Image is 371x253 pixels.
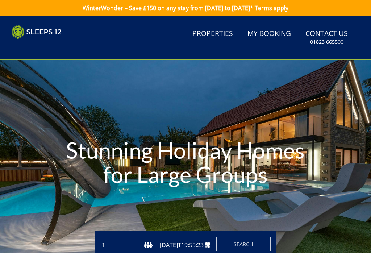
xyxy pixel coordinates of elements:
[12,25,62,39] img: Sleeps 12
[234,241,253,248] span: Search
[56,124,316,202] h1: Stunning Holiday Homes for Large Groups
[303,26,351,49] a: Contact Us01823 665500
[216,237,271,251] button: Search
[158,239,210,251] input: Arrival Date
[189,26,236,42] a: Properties
[245,26,294,42] a: My Booking
[310,38,343,46] small: 01823 665500
[8,43,84,50] iframe: Customer reviews powered by Trustpilot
